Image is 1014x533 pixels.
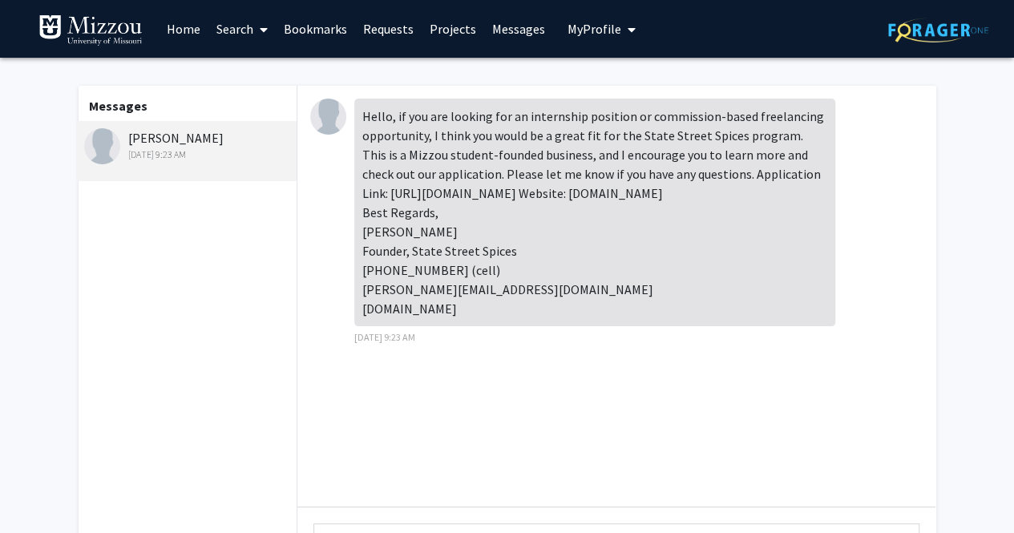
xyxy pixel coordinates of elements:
[208,1,276,57] a: Search
[568,21,621,37] span: My Profile
[422,1,484,57] a: Projects
[159,1,208,57] a: Home
[310,99,346,135] img: Andrew Rubin
[484,1,553,57] a: Messages
[354,331,415,343] span: [DATE] 9:23 AM
[355,1,422,57] a: Requests
[38,14,143,46] img: University of Missouri Logo
[354,99,835,326] div: Hello, if you are looking for an internship position or commission-based freelancing opportunity,...
[12,461,68,521] iframe: Chat
[84,147,293,162] div: [DATE] 9:23 AM
[84,128,293,162] div: [PERSON_NAME]
[89,98,147,114] b: Messages
[84,128,120,164] img: Andrew Rubin
[888,18,988,42] img: ForagerOne Logo
[276,1,355,57] a: Bookmarks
